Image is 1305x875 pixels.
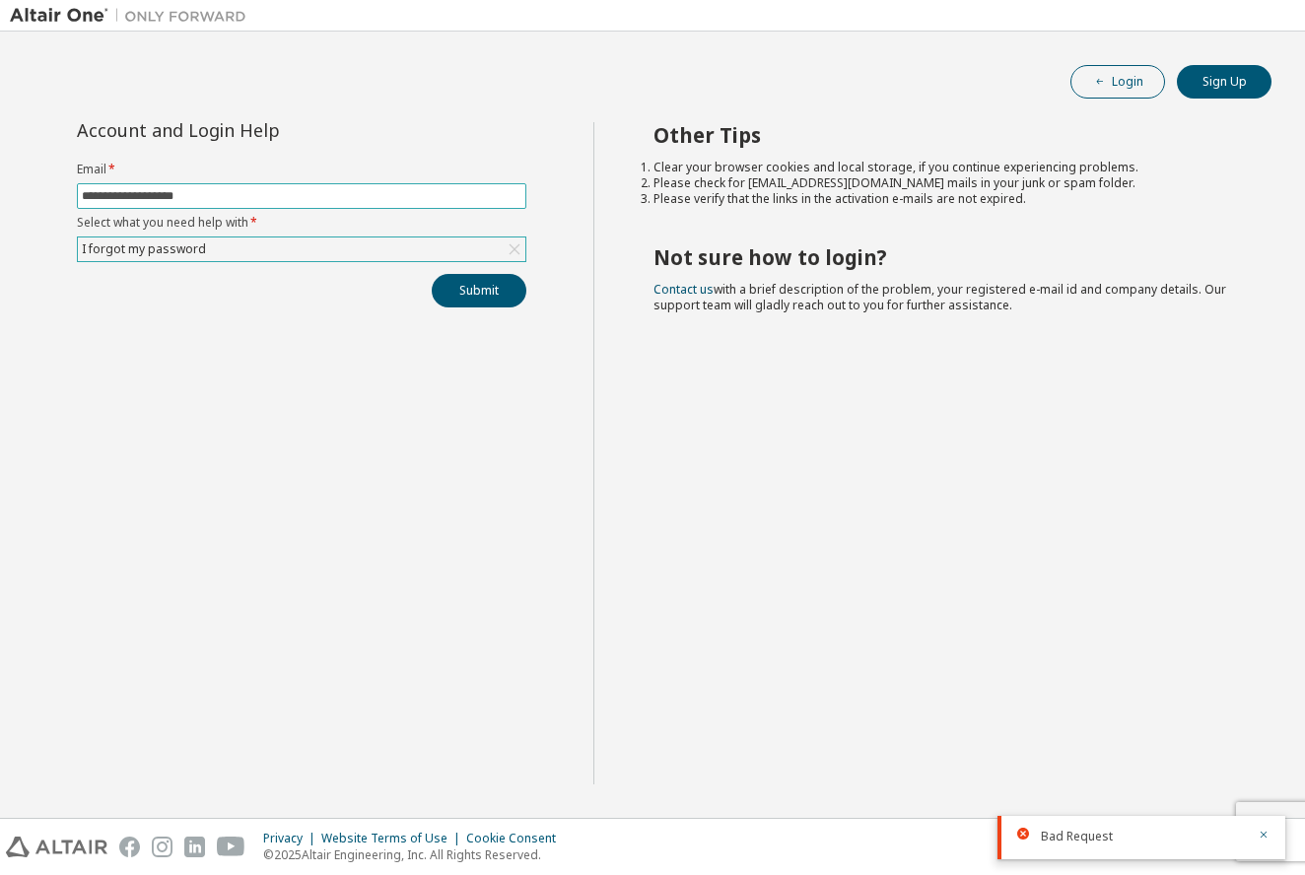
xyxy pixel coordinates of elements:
div: Cookie Consent [466,831,568,846]
li: Clear your browser cookies and local storage, if you continue experiencing problems. [653,160,1237,175]
li: Please verify that the links in the activation e-mails are not expired. [653,191,1237,207]
img: Altair One [10,6,256,26]
span: Bad Request [1041,829,1113,844]
div: Website Terms of Use [321,831,466,846]
label: Select what you need help with [77,215,526,231]
img: linkedin.svg [184,837,205,857]
div: I forgot my password [79,238,209,260]
span: with a brief description of the problem, your registered e-mail id and company details. Our suppo... [653,281,1226,313]
img: instagram.svg [152,837,172,857]
img: facebook.svg [119,837,140,857]
a: Contact us [653,281,714,298]
div: Privacy [263,831,321,846]
img: altair_logo.svg [6,837,107,857]
img: youtube.svg [217,837,245,857]
button: Submit [432,274,526,307]
li: Please check for [EMAIL_ADDRESS][DOMAIN_NAME] mails in your junk or spam folder. [653,175,1237,191]
button: Login [1070,65,1165,99]
h2: Other Tips [653,122,1237,148]
label: Email [77,162,526,177]
h2: Not sure how to login? [653,244,1237,270]
div: Account and Login Help [77,122,437,138]
p: © 2025 Altair Engineering, Inc. All Rights Reserved. [263,846,568,863]
div: I forgot my password [78,237,525,261]
button: Sign Up [1177,65,1271,99]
